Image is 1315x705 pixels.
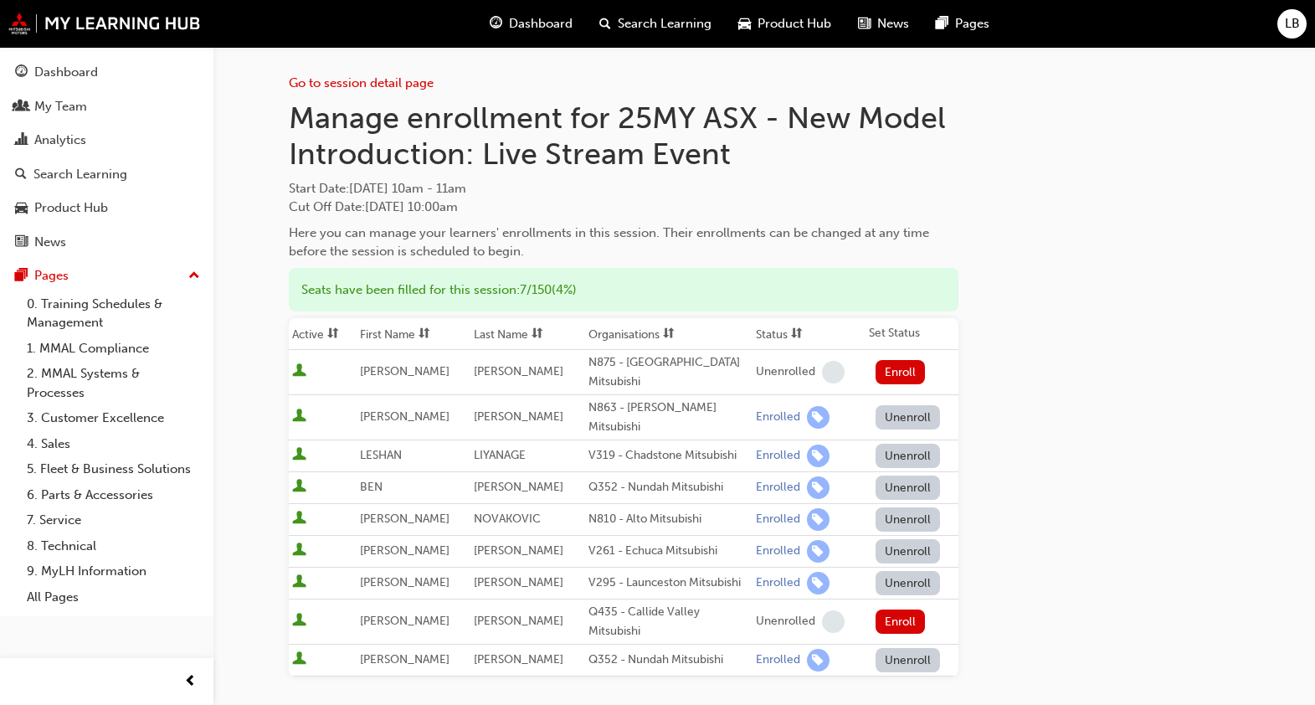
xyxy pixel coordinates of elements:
div: Unenrolled [756,614,815,630]
th: Set Status [866,318,958,350]
a: All Pages [20,584,207,610]
div: Enrolled [756,652,800,668]
div: Enrolled [756,448,800,464]
span: NOVAKOVIC [474,512,541,526]
span: [PERSON_NAME] [360,614,449,628]
span: User is active [292,574,306,591]
span: Start Date : [289,179,958,198]
span: news-icon [858,13,871,34]
button: Unenroll [876,507,941,532]
a: pages-iconPages [922,7,1003,41]
span: Search Learning [618,14,711,33]
span: sorting-icon [532,327,543,342]
th: Toggle SortBy [585,318,753,350]
div: Q352 - Nundah Mitsubishi [588,651,749,670]
a: guage-iconDashboard [476,7,586,41]
span: car-icon [738,13,751,34]
div: My Team [34,97,87,116]
span: [PERSON_NAME] [360,364,449,378]
span: sorting-icon [663,327,675,342]
span: User is active [292,409,306,425]
a: Dashboard [7,57,207,88]
div: Here you can manage your learners' enrollments in this session. Their enrollments can be changed ... [289,224,958,261]
h1: Manage enrollment for 25MY ASX - New Model Introduction: Live Stream Event [289,100,958,172]
span: learningRecordVerb_NONE-icon [822,610,845,633]
div: Seats have been filled for this session : 7 / 150 ( 4% ) [289,268,958,312]
button: Pages [7,260,207,291]
span: prev-icon [184,672,197,692]
a: 8. Technical [20,533,207,559]
span: Cut Off Date : [DATE] 10:00am [289,199,458,214]
span: [PERSON_NAME] [360,575,449,589]
span: guage-icon [490,13,502,34]
div: Analytics [34,131,86,150]
span: learningRecordVerb_ENROLL-icon [807,476,830,499]
th: Toggle SortBy [357,318,470,350]
span: [PERSON_NAME] [474,364,563,378]
span: car-icon [15,201,28,216]
span: learningRecordVerb_ENROLL-icon [807,406,830,429]
a: 5. Fleet & Business Solutions [20,456,207,482]
th: Toggle SortBy [753,318,866,350]
div: N875 - [GEOGRAPHIC_DATA] Mitsubishi [588,353,749,391]
span: learningRecordVerb_ENROLL-icon [807,649,830,672]
a: Analytics [7,125,207,156]
button: LB [1277,9,1307,39]
span: LB [1285,14,1300,33]
span: [PERSON_NAME] [474,614,563,628]
a: 2. MMAL Systems & Processes [20,361,207,405]
div: N810 - Alto Mitsubishi [588,510,749,529]
div: Dashboard [34,63,98,82]
span: news-icon [15,235,28,250]
span: Product Hub [758,14,831,33]
span: [PERSON_NAME] [360,652,449,666]
button: Enroll [876,610,926,634]
a: My Team [7,91,207,122]
a: 4. Sales [20,431,207,457]
span: search-icon [15,167,27,183]
span: [PERSON_NAME] [474,652,563,666]
span: [PERSON_NAME] [474,409,563,424]
div: Enrolled [756,409,800,425]
span: pages-icon [15,269,28,284]
a: 7. Service [20,507,207,533]
div: Product Hub [34,198,108,218]
span: pages-icon [936,13,948,34]
button: Unenroll [876,476,941,500]
span: Pages [955,14,989,33]
span: BEN [360,480,383,494]
a: Search Learning [7,159,207,190]
span: User is active [292,543,306,559]
span: LESHAN [360,448,402,462]
a: News [7,227,207,258]
div: Enrolled [756,512,800,527]
span: [PERSON_NAME] [360,409,449,424]
span: User is active [292,363,306,380]
span: sorting-icon [419,327,430,342]
a: 9. MyLH Information [20,558,207,584]
span: News [877,14,909,33]
span: [PERSON_NAME] [360,543,449,558]
div: Q352 - Nundah Mitsubishi [588,478,749,497]
button: Unenroll [876,539,941,563]
button: Unenroll [876,648,941,672]
div: N863 - [PERSON_NAME] Mitsubishi [588,399,749,436]
span: sorting-icon [327,327,339,342]
div: Unenrolled [756,364,815,380]
span: guage-icon [15,65,28,80]
button: Unenroll [876,405,941,430]
span: User is active [292,511,306,527]
span: User is active [292,613,306,630]
a: 3. Customer Excellence [20,405,207,431]
span: User is active [292,651,306,668]
button: Unenroll [876,444,941,468]
a: 0. Training Schedules & Management [20,291,207,336]
div: V261 - Echuca Mitsubishi [588,542,749,561]
img: mmal [8,13,201,34]
span: Dashboard [509,14,573,33]
span: sorting-icon [791,327,803,342]
th: Toggle SortBy [289,318,357,350]
span: User is active [292,479,306,496]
